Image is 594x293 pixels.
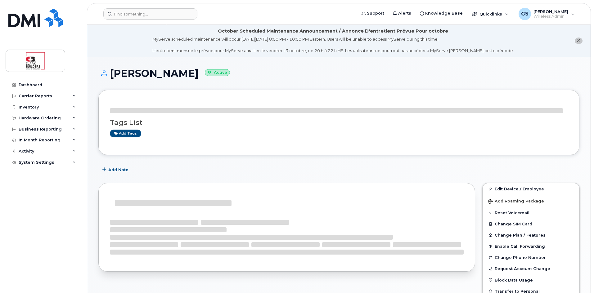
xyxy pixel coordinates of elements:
button: Block Data Usage [483,274,579,286]
button: Change Phone Number [483,252,579,263]
span: Add Note [108,167,128,173]
h3: Tags List [110,119,568,127]
small: Active [205,69,230,76]
button: Add Roaming Package [483,194,579,207]
span: Add Roaming Package [488,199,544,205]
span: Change Plan / Features [495,233,546,238]
button: Change SIM Card [483,218,579,229]
button: Request Account Change [483,263,579,274]
div: MyServe scheduled maintenance will occur [DATE][DATE] 8:00 PM - 10:00 PM Eastern. Users will be u... [152,36,514,54]
div: October Scheduled Maintenance Announcement / Annonce D'entretient Prévue Pour octobre [218,28,448,34]
button: Reset Voicemail [483,207,579,218]
button: Enable Call Forwarding [483,241,579,252]
a: Add tags [110,130,141,137]
a: Edit Device / Employee [483,183,579,194]
span: Enable Call Forwarding [495,244,545,249]
button: Change Plan / Features [483,229,579,241]
button: Add Note [98,164,134,175]
h1: [PERSON_NAME] [98,68,579,79]
button: close notification [575,38,583,44]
